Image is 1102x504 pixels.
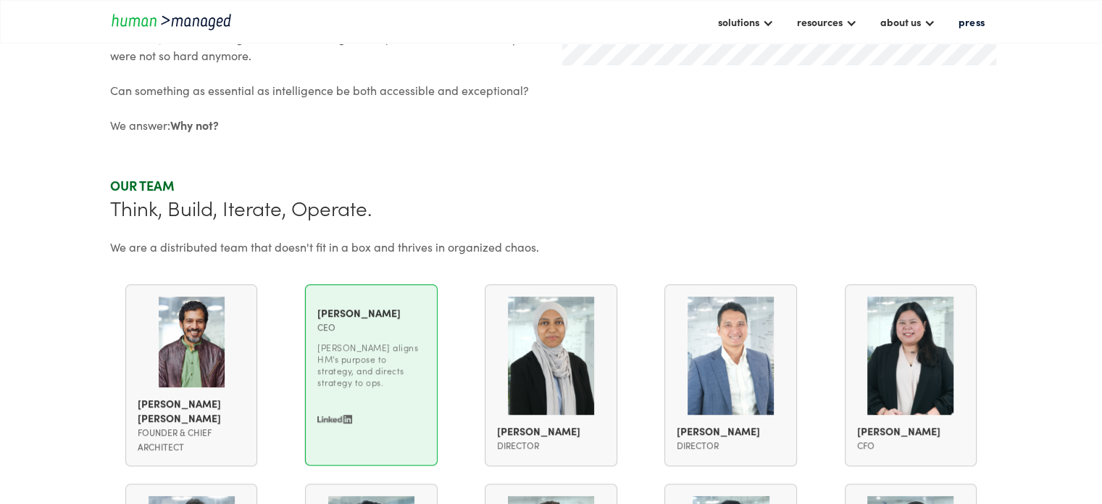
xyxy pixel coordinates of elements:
div: CFO [857,438,965,453]
div: [PERSON_NAME] [677,424,785,438]
div: about us [873,9,943,34]
div: CEO [317,320,425,334]
div: [PERSON_NAME] [317,305,425,320]
div: Director [677,438,785,453]
div: We are a distributed team that doesn't fit in a box and thrives in organized chaos. [110,238,992,255]
a: press [951,9,992,34]
div: about us [880,13,921,30]
a: [PERSON_NAME]CEO[PERSON_NAME] aligns HM's purpose to strategy, and directs strategy to ops.LinkedIn [317,297,425,439]
div: Think, Build, Iterate, Operate. [110,194,992,220]
div: solutions [711,9,781,34]
div: [PERSON_NAME] [PERSON_NAME] [138,396,246,425]
img: LinkedIn [317,415,352,424]
div: Founder & Chief Architect [138,425,246,454]
div: resources [790,9,864,34]
div: resources [797,13,843,30]
div: [PERSON_NAME] [857,424,965,438]
strong: Why not? [170,117,219,133]
div: [PERSON_NAME] [497,424,605,438]
div: solutions [718,13,759,30]
p: [PERSON_NAME] aligns HM's purpose to strategy, and directs strategy to ops. [317,342,425,388]
a: home [110,12,241,31]
div: Our team [110,177,992,194]
div: director [497,438,605,453]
